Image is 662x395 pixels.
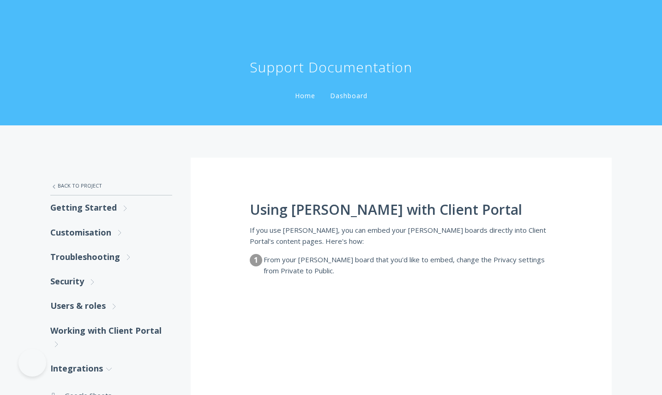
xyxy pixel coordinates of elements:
[328,91,369,100] a: Dashboard
[50,318,172,357] a: Working with Client Portal
[50,356,172,381] a: Integrations
[50,195,172,220] a: Getting Started
[50,245,172,269] a: Troubleshooting
[250,202,553,218] h1: Using [PERSON_NAME] with Client Portal
[250,254,262,266] dt: 1
[250,58,412,77] h1: Support Documentation
[264,254,553,277] dd: From your [PERSON_NAME] board that you'd like to embed, change the Privacy settings from Private ...
[50,269,172,294] a: Security
[50,176,172,195] a: Back to Project
[50,220,172,245] a: Customisation
[293,91,317,100] a: Home
[250,224,553,247] p: If you use [PERSON_NAME], you can embed your [PERSON_NAME] boards directly into Client Portal's c...
[50,294,172,318] a: Users & roles
[18,349,46,377] iframe: Toggle Customer Support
